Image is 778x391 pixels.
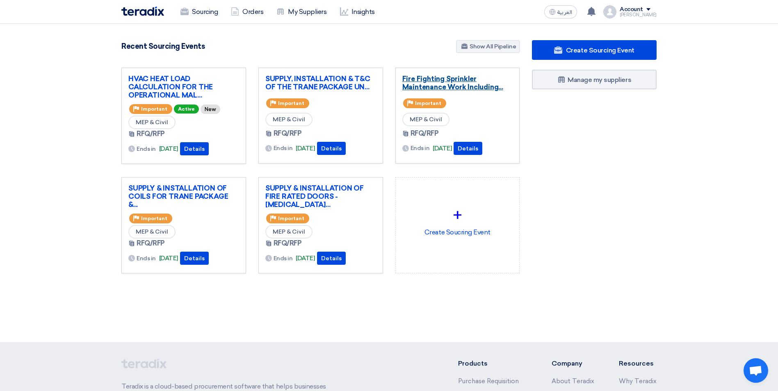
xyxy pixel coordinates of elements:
[278,216,304,221] span: Important
[137,129,165,139] span: RFQ/RFP
[141,106,167,112] span: Important
[552,359,594,368] li: Company
[137,239,165,248] span: RFQ/RFP
[402,113,449,126] span: MEP & Civil
[274,144,293,152] span: Ends in
[619,359,657,368] li: Resources
[552,377,594,385] a: About Teradix
[458,377,519,385] a: Purchase Requisition
[317,252,346,265] button: Details
[159,254,178,263] span: [DATE]
[137,254,156,263] span: Ends in
[744,358,768,383] a: Open chat
[456,40,520,53] a: Show All Pipeline
[296,144,315,153] span: [DATE]
[128,75,239,99] a: HVAC HEAT LOAD CALCULATION FOR THE OPERATIONAL MAL...
[274,254,293,263] span: Ends in
[333,3,381,21] a: Insights
[180,142,209,155] button: Details
[128,184,239,209] a: SUPPLY & INSTALLATION OF COILS FOR TRANE PACKAGE &...
[274,239,302,248] span: RFQ/RFP
[180,252,209,265] button: Details
[128,116,176,129] span: MEP & Civil
[265,75,376,91] a: SUPPLY, INSTALLATION & T&C OF THE TRANE PACKAGE UN...
[544,5,577,18] button: العربية
[557,9,572,15] span: العربية
[274,129,302,139] span: RFQ/RFP
[159,144,178,154] span: [DATE]
[317,142,346,155] button: Details
[415,100,441,106] span: Important
[411,129,439,139] span: RFQ/RFP
[620,13,657,17] div: [PERSON_NAME]
[532,70,657,89] a: Manage my suppliers
[433,144,452,153] span: [DATE]
[265,113,313,126] span: MEP & Civil
[402,184,513,256] div: Create Soucring Event
[121,42,205,51] h4: Recent Sourcing Events
[121,7,164,16] img: Teradix logo
[619,377,657,385] a: Why Teradix
[402,203,513,227] div: +
[224,3,270,21] a: Orders
[141,216,167,221] span: Important
[603,5,616,18] img: profile_test.png
[278,100,304,106] span: Important
[296,254,315,263] span: [DATE]
[174,105,199,114] span: Active
[411,144,430,152] span: Ends in
[620,6,643,13] div: Account
[201,105,220,114] div: New
[454,142,482,155] button: Details
[566,46,634,54] span: Create Sourcing Event
[402,75,513,91] a: Fire Fighting Sprinkler Maintenance Work Including...
[174,3,224,21] a: Sourcing
[265,184,376,209] a: SUPPLY & INSTALLATION OF FIRE RATED DOORS - [MEDICAL_DATA]...
[265,225,313,239] span: MEP & Civil
[137,145,156,153] span: Ends in
[458,359,527,368] li: Products
[270,3,333,21] a: My Suppliers
[128,225,176,239] span: MEP & Civil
